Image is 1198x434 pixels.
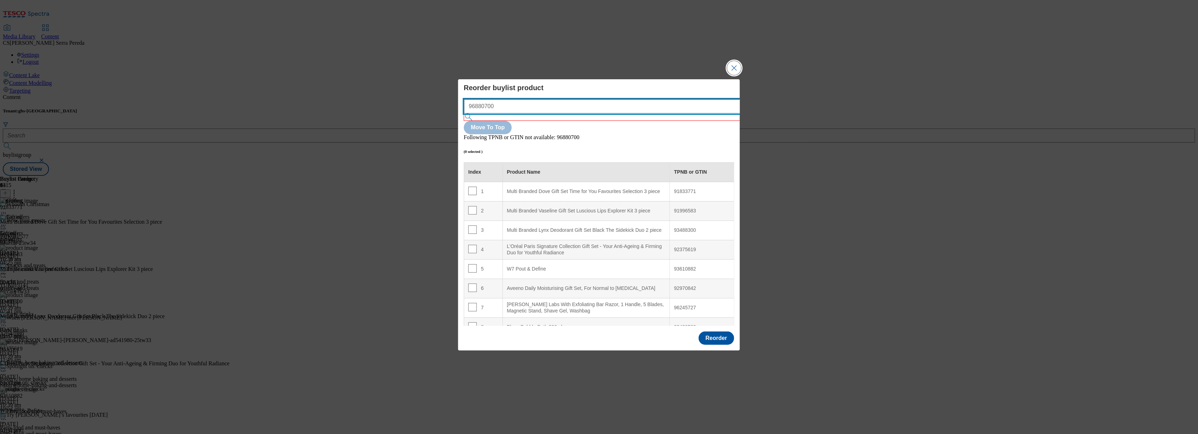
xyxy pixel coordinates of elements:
div: 92970842 [674,285,730,292]
div: 93430582 [674,324,730,330]
div: 6 [468,284,498,294]
div: 91996583 [674,208,730,214]
div: 1 [468,187,498,197]
div: L'Oréal Paris Signature Collection Gift Set - Your Anti-Ageing & Firming Duo for Youthful Radiance [507,243,666,256]
button: Reorder [699,331,734,345]
div: 91833771 [674,188,730,195]
div: 7 [468,303,498,313]
div: Aveeno Daily Moisturising Gift Set, For Normal to [MEDICAL_DATA] [507,285,666,292]
div: 93488300 [674,227,730,234]
div: 4 [468,245,498,255]
div: TPNB or GTIN [674,169,730,175]
div: Multi Branded Dove Gift Set Time for You Favourites Selection 3 piece [507,188,666,195]
div: 96245727 [674,305,730,311]
div: Multi Branded Vaseline Gift Set Luscious Lips Explorer Kit 3 piece [507,208,666,214]
div: Following TPNB or GTIN not available: 96880700 [464,134,734,141]
div: Multi Branded Lynx Deodorant Gift Set Black The Sidekick Duo 2 piece [507,227,666,234]
h4: Reorder buylist product [464,83,734,92]
div: 8 [468,322,498,333]
div: Bluey Bubble Bath 300ml [507,324,666,330]
div: Index [468,169,498,175]
div: 2 [468,206,498,216]
div: W7 Pout & Define [507,266,666,272]
button: Move To Top [464,121,512,134]
div: 93610882 [674,266,730,272]
button: Close Modal [727,61,741,75]
div: 3 [468,225,498,236]
div: Product Name [507,169,666,175]
input: Search TPNB or GTIN separated by commas or space [464,99,762,113]
div: Modal [458,79,740,351]
div: [PERSON_NAME] Labs With Exfoliating Bar Razor, 1 Handle, 5 Blades, Magnetic Stand, Shave Gel, Was... [507,302,666,314]
div: 5 [468,264,498,274]
h6: (0 selected ) [464,149,483,154]
div: 92375619 [674,247,730,253]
